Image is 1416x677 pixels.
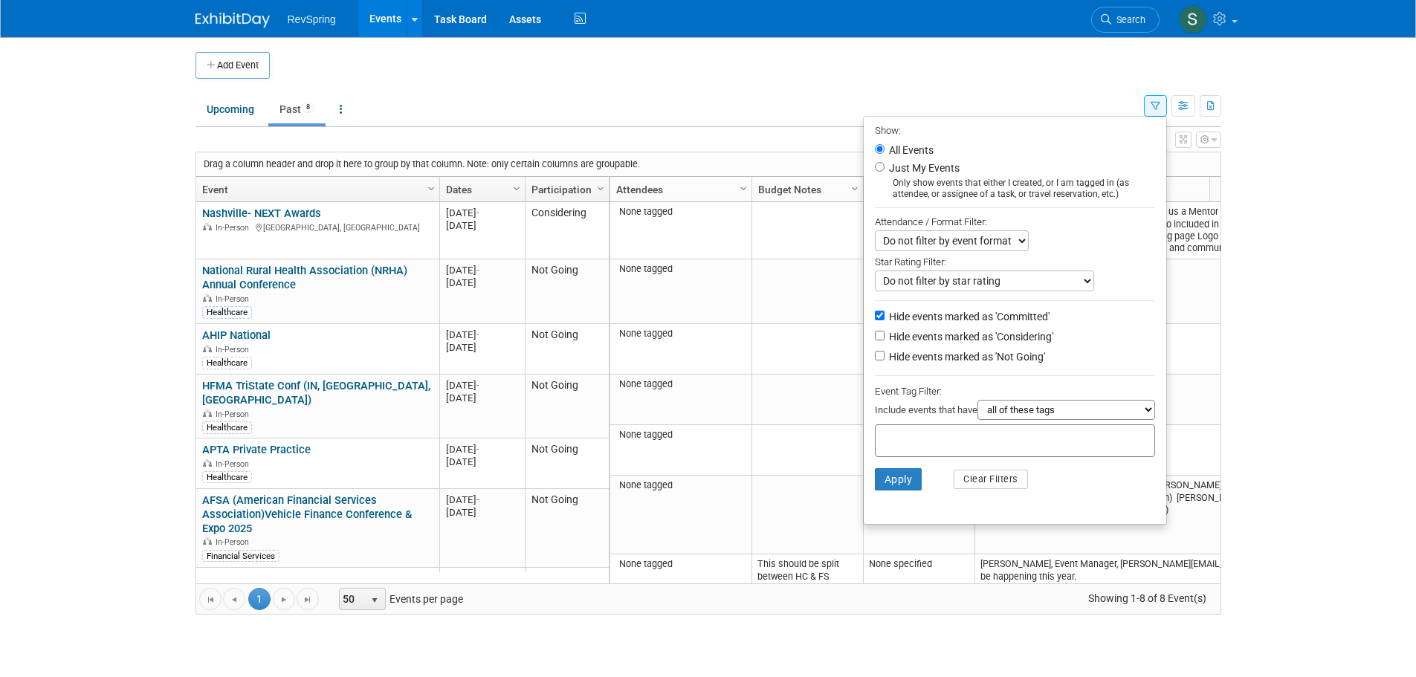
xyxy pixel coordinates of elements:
div: [DATE] [446,493,518,506]
span: - [476,207,479,218]
div: Healthcare [202,306,252,318]
td: Not Going [525,438,609,489]
a: Column Settings [423,177,439,199]
div: Star Rating Filter: [875,251,1155,271]
span: Go to the next page [278,594,290,606]
div: None tagged [615,328,746,340]
span: - [476,444,479,455]
div: [DATE] [446,392,518,404]
div: [DATE] [446,264,518,276]
a: Finvi PowerUp 2025 [202,572,299,586]
div: Event Tag Filter: [875,383,1155,400]
a: Upcoming [195,95,265,123]
a: Past8 [268,95,326,123]
a: Go to the first page [199,588,222,610]
div: Healthcare [202,421,252,433]
a: Dates [446,177,515,202]
td: Considering [525,202,609,259]
span: Column Settings [425,183,437,195]
span: None specified [869,558,932,569]
img: In-Person Event [203,294,212,302]
img: In-Person Event [203,409,212,417]
img: In-Person Event [203,537,212,545]
label: Hide events marked as 'Committed' [886,309,1050,324]
div: None tagged [615,263,746,275]
div: [DATE] [446,328,518,341]
span: Column Settings [849,183,861,195]
div: [DATE] [446,506,518,519]
td: Not Going [525,489,609,568]
a: Column Settings [847,177,863,199]
label: Hide events marked as 'Not Going' [886,349,1045,364]
a: HFMA TriState Conf (IN, [GEOGRAPHIC_DATA], [GEOGRAPHIC_DATA]) [202,379,430,406]
div: Healthcare [202,471,252,483]
a: Attendees [616,177,742,202]
span: 8 [302,102,314,113]
a: Search [1091,7,1160,33]
button: Add Event [195,52,270,79]
div: [DATE] [446,207,518,219]
label: Just My Events [886,161,960,175]
img: In-Person Event [203,345,212,352]
div: None tagged [615,479,746,491]
div: [GEOGRAPHIC_DATA], [GEOGRAPHIC_DATA] [202,221,433,233]
td: Not Going [525,324,609,375]
a: Go to the next page [273,588,295,610]
span: 1 [248,588,271,610]
span: Column Settings [511,183,523,195]
a: Budget Notes [758,177,853,202]
div: [DATE] [446,443,518,456]
div: Attendance / Format Filter: [875,213,1155,230]
div: [DATE] [446,456,518,468]
span: In-Person [216,345,253,354]
a: Nashville- NEXT Awards [202,207,321,220]
div: Include events that have [875,400,1155,424]
a: Go to the previous page [223,588,245,610]
div: Show: [875,120,1155,139]
div: Drag a column header and drop it here to group by that column. Note: only certain columns are gro... [196,152,1221,176]
td: Not Going [525,259,609,324]
span: Search [1111,14,1145,25]
div: None tagged [615,206,746,218]
span: In-Person [216,294,253,304]
img: In-Person Event [203,223,212,230]
td: Not Going [525,568,609,618]
div: Healthcare [202,357,252,369]
div: Financial Services [202,550,279,562]
div: [DATE] [446,341,518,354]
span: - [476,380,479,391]
a: Column Settings [735,177,751,199]
label: All Events [886,145,934,155]
a: National Rural Health Association (NRHA) Annual Conference [202,264,407,291]
td: This should be split between HC & FS [751,554,863,605]
label: Hide events marked as 'Considering' [886,329,1053,344]
a: AHIP National [202,328,271,342]
span: 50 [340,589,365,609]
div: [DATE] [446,572,518,585]
span: Column Settings [737,183,749,195]
a: Go to the last page [297,588,319,610]
span: select [369,595,381,606]
img: ExhibitDay [195,13,270,27]
span: In-Person [216,459,253,469]
a: APTA Private Practice [202,443,311,456]
div: [DATE] [446,219,518,232]
button: Apply [875,468,922,490]
div: [DATE] [446,276,518,289]
div: None tagged [615,429,746,441]
span: Go to the last page [302,594,314,606]
span: Go to the first page [204,594,216,606]
div: None tagged [615,558,746,570]
span: In-Person [216,223,253,233]
span: In-Person [216,409,253,419]
div: None tagged [615,378,746,390]
span: Events per page [320,588,478,610]
a: Column Settings [508,177,525,199]
span: Column Settings [595,183,607,195]
span: Go to the previous page [228,594,240,606]
span: - [476,265,479,276]
div: [DATE] [446,379,518,392]
button: Clear Filters [954,470,1028,489]
div: Only show events that either I created, or I am tagged in (as attendee, or assignee of a task, or... [875,178,1155,200]
span: RevSpring [288,13,336,25]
